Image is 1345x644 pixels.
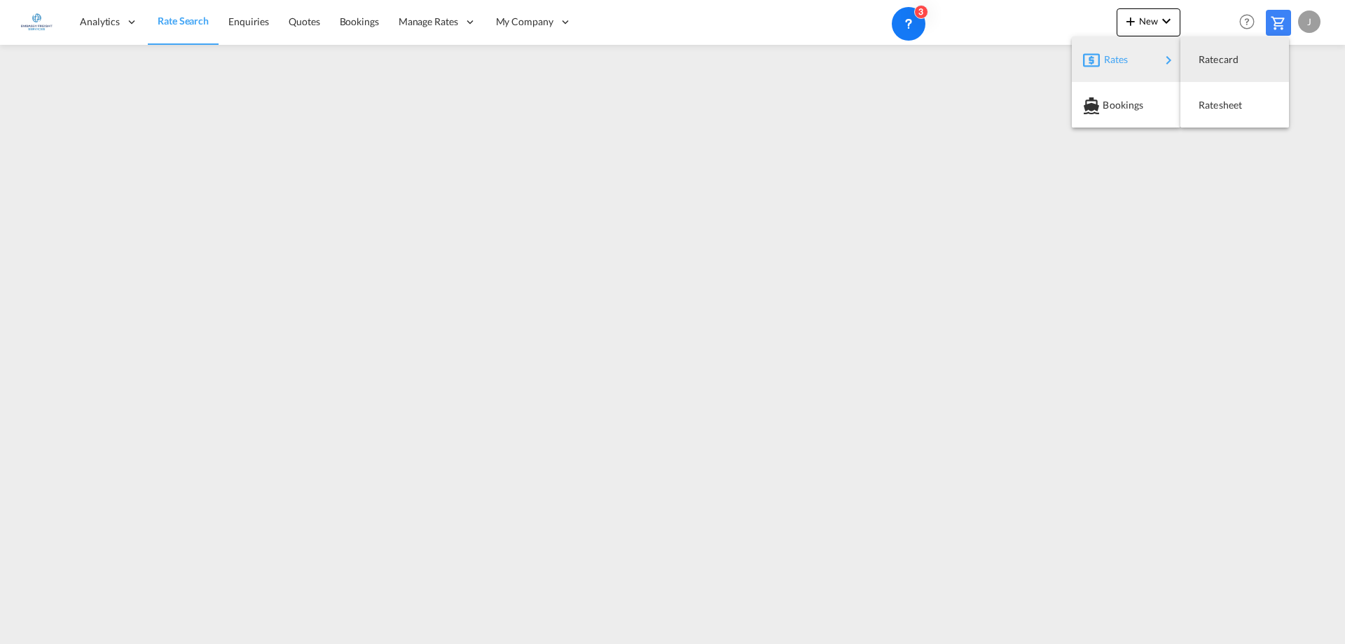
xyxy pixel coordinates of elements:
div: Ratesheet [1192,88,1278,123]
div: Bookings [1083,88,1169,123]
span: Ratesheet [1199,91,1214,119]
md-icon: icon-chevron-right [1160,52,1177,69]
span: Bookings [1103,91,1118,119]
span: Rates [1104,46,1121,74]
div: Ratecard [1192,42,1278,77]
span: Ratecard [1199,46,1214,74]
button: Bookings [1072,82,1180,128]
